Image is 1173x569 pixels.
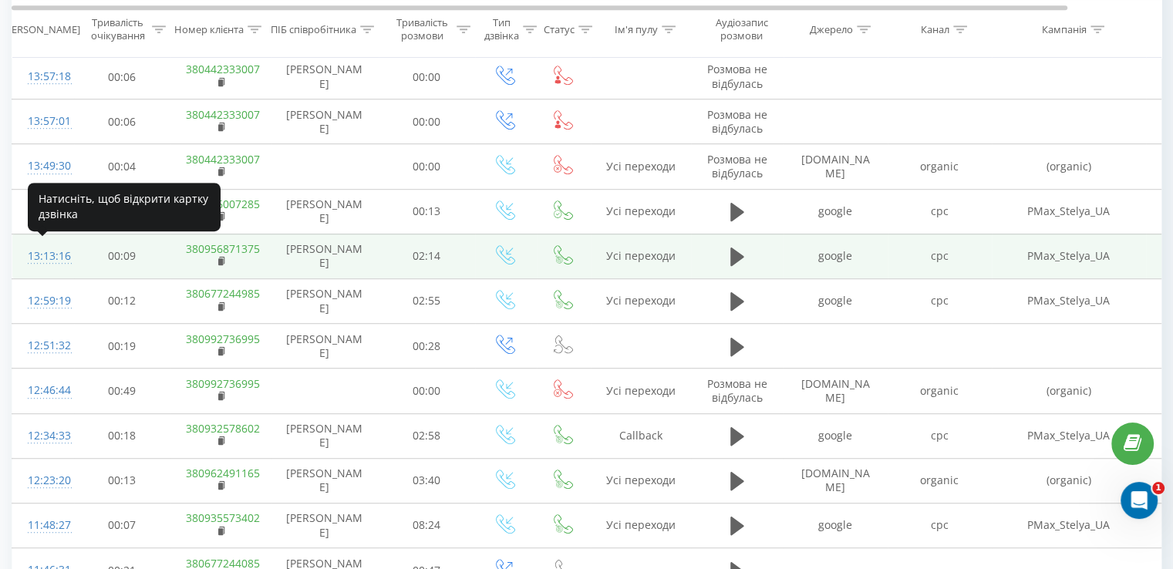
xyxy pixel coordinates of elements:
[379,278,475,323] td: 02:55
[707,152,767,180] span: Розмова не відбулась
[74,55,170,99] td: 00:06
[271,458,379,503] td: [PERSON_NAME]
[379,144,475,189] td: 00:00
[186,466,260,480] a: 380962491165
[888,413,992,458] td: cpc
[784,189,888,234] td: google
[186,197,260,211] a: 380676007285
[992,144,1146,189] td: (organic)
[784,369,888,413] td: [DOMAIN_NAME]
[186,286,260,301] a: 380677244985
[591,458,691,503] td: Усі переходи
[591,413,691,458] td: Callback
[992,458,1146,503] td: (organic)
[74,458,170,503] td: 00:13
[28,510,59,540] div: 11:48:27
[784,278,888,323] td: google
[591,369,691,413] td: Усі переходи
[379,369,475,413] td: 00:00
[992,369,1146,413] td: (organic)
[888,234,992,278] td: cpc
[591,189,691,234] td: Усі переходи
[271,413,379,458] td: [PERSON_NAME]
[707,107,767,136] span: Розмова не відбулась
[186,510,260,525] a: 380935573402
[74,99,170,144] td: 00:06
[28,375,59,406] div: 12:46:44
[379,99,475,144] td: 00:00
[379,324,475,369] td: 00:28
[186,421,260,436] a: 380932578602
[186,107,260,122] a: 380442333007
[28,151,59,181] div: 13:49:30
[707,62,767,90] span: Розмова не відбулась
[992,503,1146,547] td: PMax_Stelya_UA
[888,189,992,234] td: cpc
[271,324,379,369] td: [PERSON_NAME]
[379,189,475,234] td: 00:13
[992,278,1146,323] td: PMax_Stelya_UA
[704,16,779,42] div: Аудіозапис розмови
[186,376,260,391] a: 380992736995
[28,62,59,92] div: 13:57:18
[2,22,80,35] div: [PERSON_NAME]
[28,241,59,271] div: 13:13:16
[379,503,475,547] td: 08:24
[74,144,170,189] td: 00:04
[484,16,519,42] div: Тип дзвінка
[707,376,767,405] span: Розмова не відбулась
[1121,482,1158,519] iframe: Intercom live chat
[784,458,888,503] td: [DOMAIN_NAME]
[1042,22,1087,35] div: Кампанія
[271,55,379,99] td: [PERSON_NAME]
[1152,482,1165,494] span: 1
[992,413,1146,458] td: PMax_Stelya_UA
[271,22,356,35] div: ПІБ співробітника
[992,234,1146,278] td: PMax_Stelya_UA
[74,413,170,458] td: 00:18
[379,234,475,278] td: 02:14
[784,144,888,189] td: [DOMAIN_NAME]
[28,286,59,316] div: 12:59:19
[186,241,260,256] a: 380956871375
[271,189,379,234] td: [PERSON_NAME]
[28,183,221,231] div: Натисніть, щоб відкрити картку дзвінка
[591,503,691,547] td: Усі переходи
[379,458,475,503] td: 03:40
[888,278,992,323] td: cpc
[28,106,59,136] div: 13:57:01
[591,234,691,278] td: Усі переходи
[74,503,170,547] td: 00:07
[87,16,148,42] div: Тривалість очікування
[888,458,992,503] td: organic
[74,278,170,323] td: 00:12
[810,22,853,35] div: Джерело
[888,144,992,189] td: organic
[888,369,992,413] td: organic
[271,503,379,547] td: [PERSON_NAME]
[28,331,59,361] div: 12:51:32
[591,144,691,189] td: Усі переходи
[921,22,949,35] div: Канал
[28,421,59,451] div: 12:34:33
[784,234,888,278] td: google
[784,503,888,547] td: google
[186,332,260,346] a: 380992736995
[186,62,260,76] a: 380442333007
[271,99,379,144] td: [PERSON_NAME]
[544,22,575,35] div: Статус
[271,234,379,278] td: [PERSON_NAME]
[379,55,475,99] td: 00:00
[888,503,992,547] td: cpc
[992,189,1146,234] td: PMax_Stelya_UA
[174,22,244,35] div: Номер клієнта
[392,16,453,42] div: Тривалість розмови
[74,234,170,278] td: 00:09
[615,22,658,35] div: Ім'я пулу
[379,413,475,458] td: 02:58
[28,466,59,496] div: 12:23:20
[74,324,170,369] td: 00:19
[271,278,379,323] td: [PERSON_NAME]
[186,152,260,167] a: 380442333007
[74,369,170,413] td: 00:49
